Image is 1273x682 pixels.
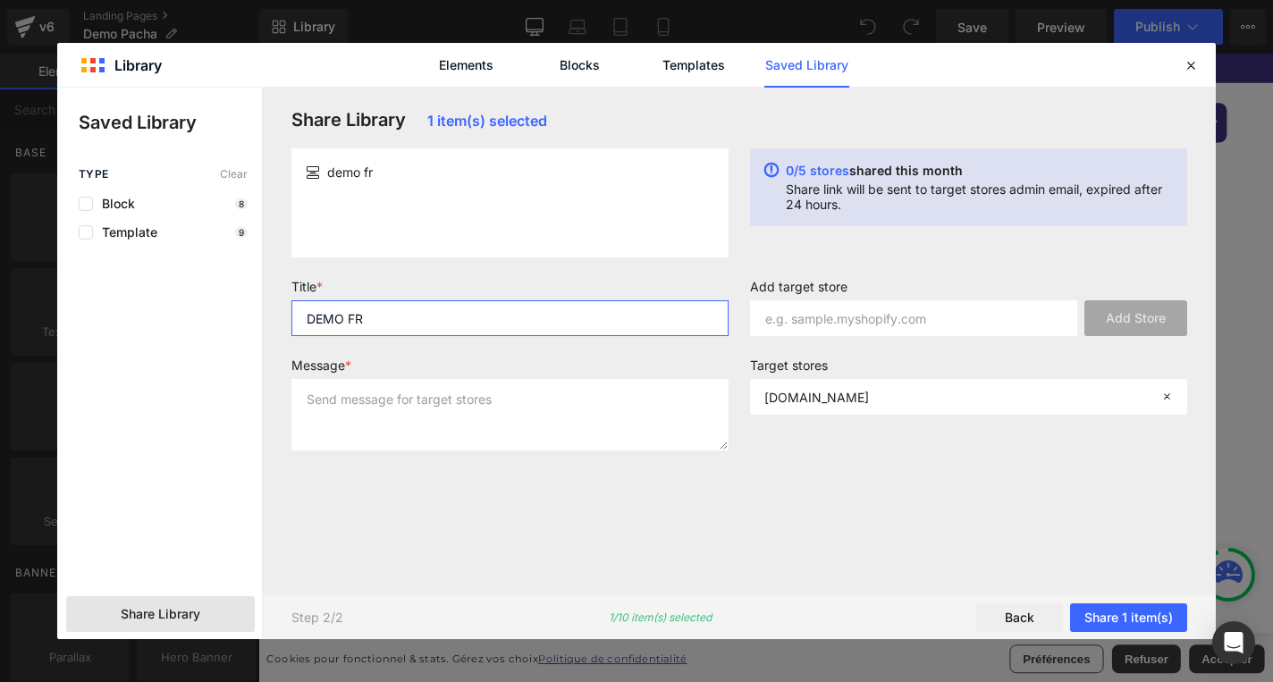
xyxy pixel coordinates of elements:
[235,198,248,209] p: 8
[764,43,849,88] a: Saved Library
[245,66,274,82] span: FAQ
[174,66,223,82] span: Accueil
[234,55,285,93] a: FAQ
[291,109,729,131] h3: Share Library
[609,610,712,625] p: 1/10 item(s) selected
[79,168,109,181] span: Type
[750,300,1077,336] input: e.g. sample.myshopify.com
[285,55,412,93] a: Contactez-nous
[992,630,1073,661] button: Accepter
[121,605,200,623] span: Share Library
[9,636,801,655] p: Cookies pour fonctionnel & stats. Gérez vos choix
[291,300,729,336] input: Title for your message
[424,43,509,88] a: Elements
[923,53,1033,95] a: Commencer
[93,225,157,240] span: Template
[49,64,139,84] img: Pacha™
[291,610,343,625] p: Step 2/2
[537,43,622,88] a: Blocks
[291,358,729,379] label: Message
[235,227,248,238] p: 9
[291,279,729,300] label: Title
[750,358,1187,379] label: Target stores
[296,66,401,82] span: Contactez-nous
[801,630,901,661] button: Préférences
[220,168,248,181] span: Clear
[793,53,923,92] a: Se connecter
[786,163,849,178] span: 0/5 stores
[910,630,983,661] button: Refuser
[849,163,963,178] span: shared this month
[786,181,1173,212] p: Share link will be sent to target stores admin email, expired after 24 hours.
[1212,621,1255,664] div: Open Intercom Messenger
[327,163,373,181] span: demo fr
[298,638,457,652] a: Politique de confidentialité
[93,197,135,211] span: Block
[164,55,234,93] a: Accueil
[1084,300,1187,336] button: Add Store
[79,109,262,136] p: Saved Library
[1070,603,1187,632] button: Share 1 item(s)
[764,390,869,405] p: [DOMAIN_NAME]
[976,603,1063,632] button: Back
[427,112,547,130] span: 1 item(s) selected
[651,43,736,88] a: Templates
[63,144,864,174] b: ⚠️ N'utilisez pas votre litière avant d'avoir vu cette vidéo ⚠️
[750,279,1187,300] label: Add target store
